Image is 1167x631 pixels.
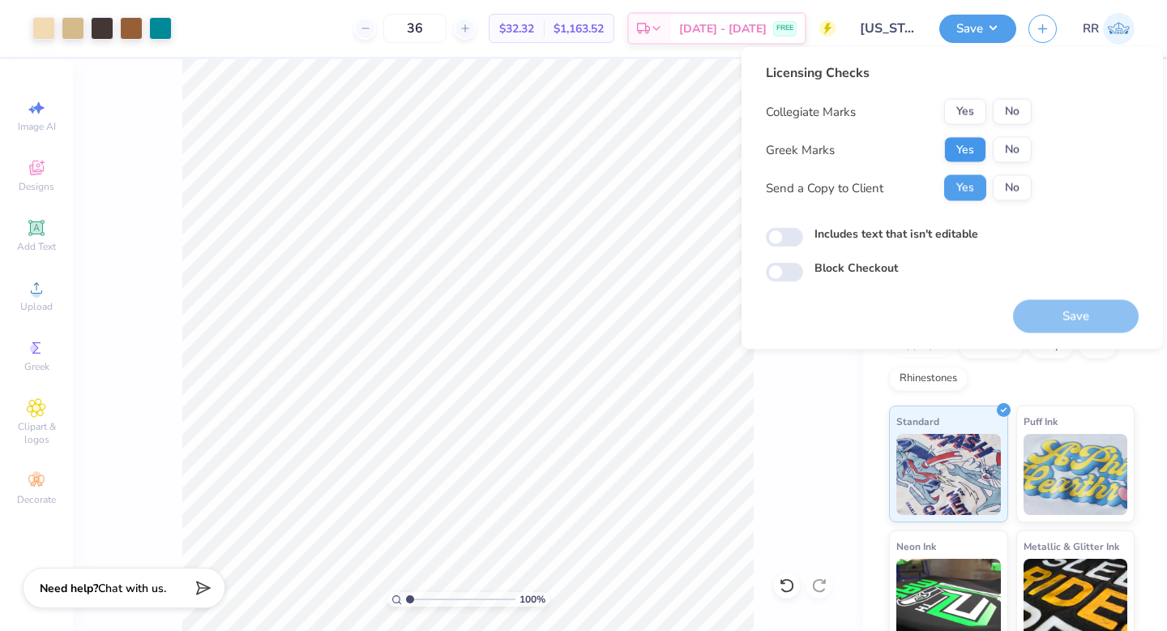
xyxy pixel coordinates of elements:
[993,137,1032,163] button: No
[519,592,545,607] span: 100 %
[499,20,534,37] span: $32.32
[896,413,939,430] span: Standard
[766,140,835,159] div: Greek Marks
[993,175,1032,201] button: No
[889,367,968,391] div: Rhinestones
[40,581,98,596] strong: Need help?
[18,120,56,133] span: Image AI
[98,581,166,596] span: Chat with us.
[944,175,986,201] button: Yes
[766,102,856,121] div: Collegiate Marks
[1083,19,1099,38] span: RR
[944,137,986,163] button: Yes
[1024,538,1119,555] span: Metallic & Glitter Ink
[896,538,936,555] span: Neon Ink
[554,20,604,37] span: $1,163.52
[814,225,978,243] label: Includes text that isn't editable
[848,12,927,45] input: Untitled Design
[896,434,1001,515] img: Standard
[939,15,1016,43] button: Save
[24,360,49,373] span: Greek
[766,63,1032,83] div: Licensing Checks
[17,240,56,253] span: Add Text
[814,260,898,277] label: Block Checkout
[20,300,53,313] span: Upload
[8,420,65,446] span: Clipart & logos
[1024,434,1128,515] img: Puff Ink
[944,99,986,125] button: Yes
[1083,13,1135,45] a: RR
[993,99,1032,125] button: No
[1103,13,1135,45] img: Rigil Kent Ricardo
[383,14,447,43] input: – –
[19,180,54,193] span: Designs
[766,178,883,197] div: Send a Copy to Client
[776,23,793,34] span: FREE
[1024,413,1058,430] span: Puff Ink
[679,20,767,37] span: [DATE] - [DATE]
[17,493,56,506] span: Decorate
